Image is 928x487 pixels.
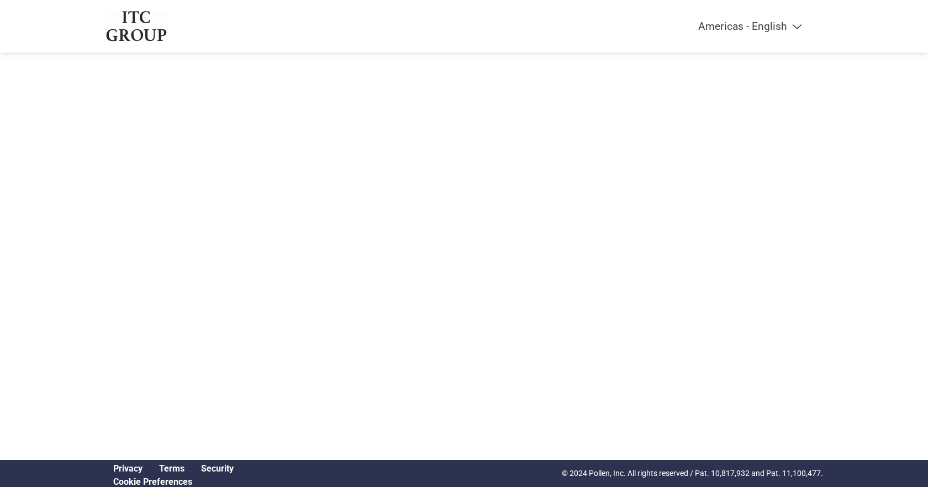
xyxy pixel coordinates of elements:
[562,468,823,479] p: © 2024 Pollen, Inc. All rights reserved / Pat. 10,817,932 and Pat. 11,100,477.
[105,476,242,487] div: Open Cookie Preferences Modal
[113,476,192,487] a: Cookie Preferences, opens a dedicated popup modal window
[113,463,143,474] a: Privacy
[159,463,184,474] a: Terms
[201,463,234,474] a: Security
[105,11,168,41] img: ITC Group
